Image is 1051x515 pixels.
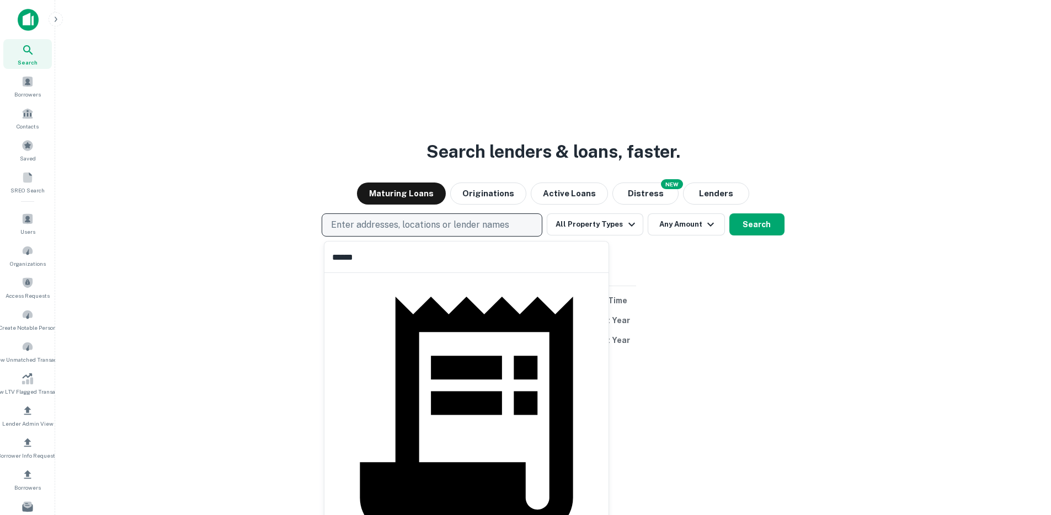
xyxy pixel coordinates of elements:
[3,240,52,270] a: Organizations
[3,39,52,69] a: Search
[661,179,683,189] div: NEW
[17,122,39,131] span: Contacts
[729,213,785,235] button: Search
[3,400,52,430] a: Lender Admin View
[3,135,52,165] a: Saved
[531,183,608,205] button: Active Loans
[18,9,39,31] img: capitalize-icon.png
[6,291,50,300] span: Access Requests
[14,483,41,492] span: Borrowers
[3,167,52,197] a: SREO Search
[10,259,46,268] span: Organizations
[20,154,36,163] span: Saved
[3,432,52,462] a: Borrower Info Requests
[331,218,509,232] p: Enter addresses, locations or lender names
[18,58,38,67] span: Search
[357,183,446,205] button: Maturing Loans
[3,71,52,101] a: Borrowers
[3,208,52,238] a: Users
[3,103,52,133] a: Contacts
[612,183,679,205] button: Search distressed loans with lien and other non-mortgage details.
[648,213,725,235] button: Any Amount
[547,213,643,235] button: All Property Types
[996,427,1051,480] iframe: Chat Widget
[10,186,45,195] span: SREO Search
[322,213,542,237] button: Enter addresses, locations or lender names
[450,183,526,205] button: Originations
[426,138,680,165] h3: Search lenders & loans, faster.
[20,227,35,236] span: Users
[3,336,52,366] a: Review Unmatched Transactions
[683,183,749,205] button: Lenders
[14,90,41,99] span: Borrowers
[3,464,52,494] a: Borrowers
[3,304,52,334] a: Create Notable Person
[3,272,52,302] a: Access Requests
[3,368,52,398] a: Review LTV Flagged Transactions
[2,419,54,428] span: Lender Admin View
